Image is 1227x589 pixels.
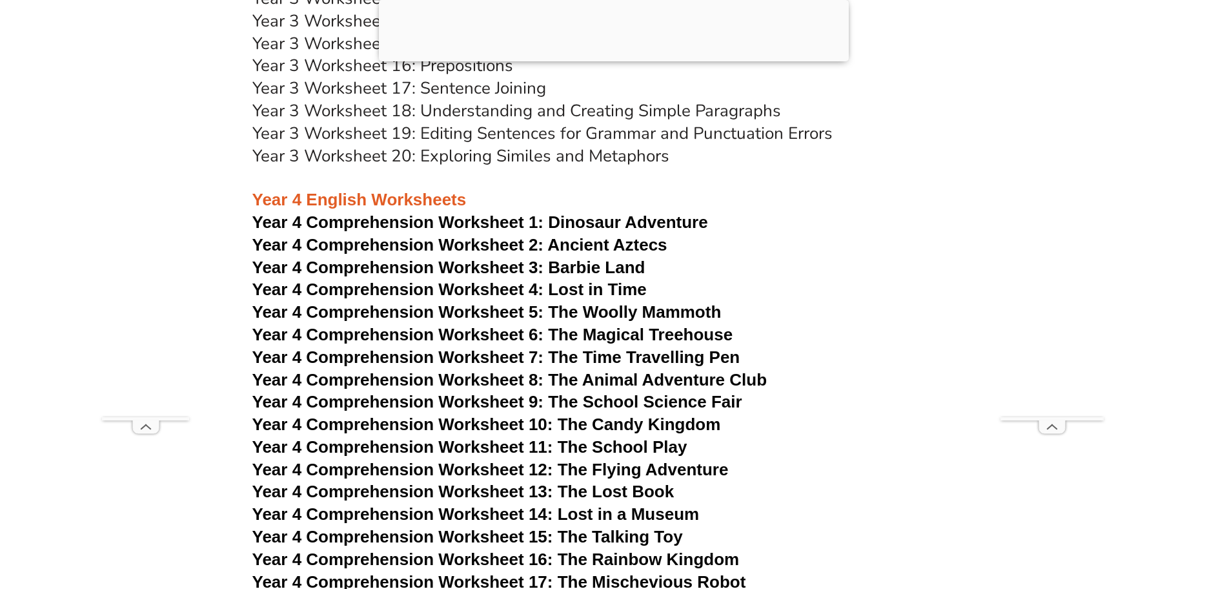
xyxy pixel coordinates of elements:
[252,122,833,145] a: Year 3 Worksheet 19: Editing Sentences for Grammar and Punctuation Errors
[252,437,687,457] a: Year 4 Comprehension Worksheet 11: The School Play
[252,54,513,77] a: Year 3 Worksheet 16: Prepositions
[252,392,742,411] a: Year 4 Comprehension Worksheet 9: The School Science Fair
[252,167,975,211] h3: Year 4 English Worksheets
[1000,30,1104,417] iframe: Advertisement
[102,30,189,417] iframe: Advertisement
[252,325,733,344] a: Year 4 Comprehension Worksheet 6: The Magical Treehouse
[252,460,729,479] a: Year 4 Comprehension Worksheet 12: The Flying Adventure
[252,77,546,99] a: Year 3 Worksheet 17: Sentence Joining
[252,550,740,569] a: Year 4 Comprehension Worksheet 16: The Rainbow Kingdom
[252,347,740,367] a: Year 4 Comprehension Worksheet 7: The Time Travelling Pen
[252,10,558,32] a: Year 3 Worksheet 14: Sentence Creation
[252,415,721,434] a: Year 4 Comprehension Worksheet 10: The Candy Kingdom
[548,212,707,232] span: Dinosaur Adventure
[252,370,767,389] a: Year 4 Comprehension Worksheet 8: The Animal Adventure Club
[1012,443,1227,589] iframe: Chat Widget
[252,302,722,322] a: Year 4 Comprehension Worksheet 5: The Woolly Mammoth
[252,212,708,232] a: Year 4 Comprehension Worksheet 1: Dinosaur Adventure
[252,145,669,167] a: Year 3 Worksheet 20: Exploring Similes and Metaphors
[252,99,781,122] a: Year 3 Worksheet 18: Understanding and Creating Simple Paragraphs
[252,482,674,501] a: Year 4 Comprehension Worksheet 13: The Lost Book
[252,212,544,232] span: Year 4 Comprehension Worksheet 1:
[252,32,618,55] a: Year 3 Worksheet 15: Direct and Indirect Speech
[252,527,683,546] a: Year 4 Comprehension Worksheet 15: The Talking Toy
[252,280,647,299] a: Year 4 Comprehension Worksheet 4: Lost in Time
[252,504,700,524] a: Year 4 Comprehension Worksheet 14: Lost in a Museum
[252,235,667,254] a: Year 4 Comprehension Worksheet 2: Ancient Aztecs
[252,258,645,277] a: Year 4 Comprehension Worksheet 3: Barbie Land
